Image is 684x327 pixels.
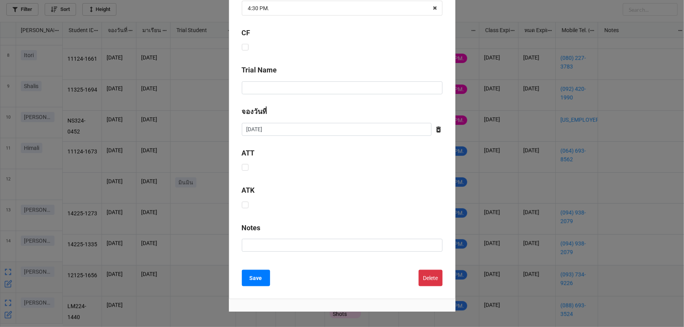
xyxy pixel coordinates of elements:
b: Save [250,274,262,282]
label: จองวันที่ [242,106,267,117]
label: ATT [242,148,255,159]
label: CF [242,27,250,38]
label: Notes [242,222,261,233]
input: Date [242,123,432,136]
button: Delete [419,270,443,286]
label: ATK [242,185,255,196]
label: Trial Name [242,65,277,76]
div: 4:30 PM. [248,5,270,11]
button: Save [242,270,270,286]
